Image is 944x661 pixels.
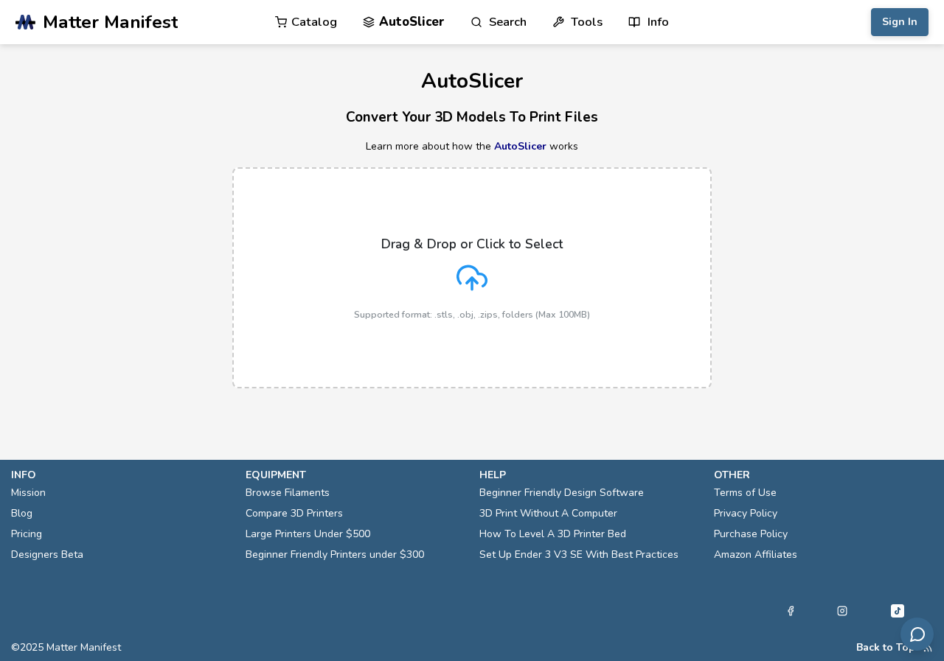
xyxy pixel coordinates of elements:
p: Drag & Drop or Click to Select [381,237,563,251]
a: Pricing [11,524,42,545]
a: Facebook [785,602,796,620]
p: info [11,467,231,483]
a: RSS Feed [923,642,933,654]
a: Terms of Use [714,483,777,503]
a: Blog [11,503,32,524]
p: Supported format: .stls, .obj, .zips, folders (Max 100MB) [354,309,590,320]
a: Tiktok [889,602,906,620]
p: equipment [246,467,465,483]
a: AutoSlicer [494,139,546,153]
a: How To Level A 3D Printer Bed [479,524,626,545]
a: Privacy Policy [714,503,777,524]
a: Browse Filaments [246,483,330,503]
a: Set Up Ender 3 V3 SE With Best Practices [479,545,678,565]
a: Instagram [837,602,847,620]
a: Amazon Affiliates [714,545,797,565]
a: Beginner Friendly Design Software [479,483,644,503]
a: Large Printers Under $500 [246,524,370,545]
button: Sign In [871,8,929,36]
button: Send feedback via email [900,618,934,651]
p: help [479,467,699,483]
a: Designers Beta [11,545,83,565]
a: Mission [11,483,46,503]
p: other [714,467,934,483]
a: 3D Print Without A Computer [479,503,617,524]
a: Beginner Friendly Printers under $300 [246,545,424,565]
a: Purchase Policy [714,524,788,545]
a: Compare 3D Printers [246,503,343,524]
span: © 2025 Matter Manifest [11,642,121,654]
span: Matter Manifest [43,12,178,32]
button: Back to Top [856,642,915,654]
